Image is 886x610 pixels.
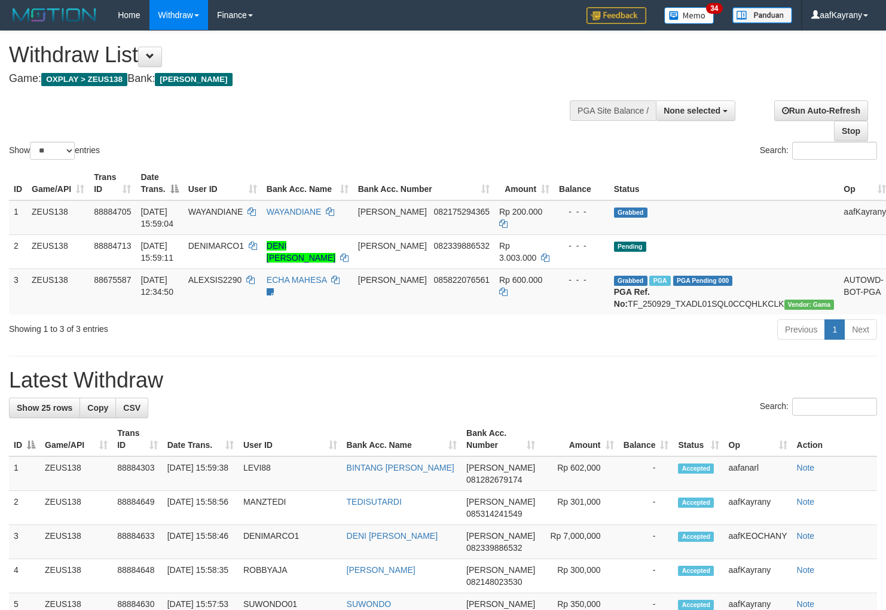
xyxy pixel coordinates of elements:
[678,566,714,576] span: Accepted
[140,275,173,297] span: [DATE] 12:34:50
[724,525,792,559] td: aafKEOCHANY
[347,599,392,609] a: SUWONDO
[112,491,163,525] td: 88884649
[434,275,490,285] span: Copy 085822076561 to clipboard
[27,234,89,269] td: ZEUS138
[239,559,342,593] td: ROBBYAJA
[619,525,674,559] td: -
[664,7,714,24] img: Button%20Memo.svg
[140,241,173,263] span: [DATE] 15:59:11
[163,422,239,456] th: Date Trans.: activate to sort column ascending
[9,166,27,200] th: ID
[586,7,646,24] img: Feedback.jpg
[724,491,792,525] td: aafKayrany
[678,463,714,474] span: Accepted
[267,241,335,263] a: DENI [PERSON_NAME]
[540,525,618,559] td: Rp 7,000,000
[732,7,792,23] img: panduan.png
[94,207,131,216] span: 88884705
[678,600,714,610] span: Accepted
[9,43,579,67] h1: Withdraw List
[499,207,542,216] span: Rp 200.000
[184,166,262,200] th: User ID: activate to sort column ascending
[239,525,342,559] td: DENIMARCO1
[466,497,535,507] span: [PERSON_NAME]
[163,525,239,559] td: [DATE] 15:58:46
[9,142,100,160] label: Show entries
[824,319,845,340] a: 1
[239,422,342,456] th: User ID: activate to sort column ascending
[94,241,131,251] span: 88884713
[40,456,112,491] td: ZEUS138
[540,559,618,593] td: Rp 300,000
[9,6,100,24] img: MOTION_logo.png
[9,269,27,315] td: 3
[619,491,674,525] td: -
[112,525,163,559] td: 88884633
[499,241,536,263] span: Rp 3.003.000
[94,275,131,285] span: 88675587
[347,531,438,541] a: DENI [PERSON_NAME]
[466,475,522,484] span: Copy 081282679174 to clipboard
[760,398,877,416] label: Search:
[844,319,877,340] a: Next
[41,73,127,86] span: OXPLAY > ZEUS138
[673,422,723,456] th: Status: activate to sort column ascending
[112,422,163,456] th: Trans ID: activate to sort column ascending
[434,241,490,251] span: Copy 082339886532 to clipboard
[540,456,618,491] td: Rp 602,000
[9,456,40,491] td: 1
[239,491,342,525] td: MANZTEDI
[494,166,554,200] th: Amount: activate to sort column ascending
[540,491,618,525] td: Rp 301,000
[466,565,535,575] span: [PERSON_NAME]
[792,422,877,456] th: Action
[797,599,815,609] a: Note
[89,166,136,200] th: Trans ID: activate to sort column ascending
[774,100,868,121] a: Run Auto-Refresh
[834,121,868,141] a: Stop
[112,559,163,593] td: 88884648
[40,559,112,593] td: ZEUS138
[706,3,722,14] span: 34
[614,242,646,252] span: Pending
[87,403,108,413] span: Copy
[609,166,839,200] th: Status
[614,276,647,286] span: Grabbed
[9,525,40,559] td: 3
[760,142,877,160] label: Search:
[724,422,792,456] th: Op: activate to sort column ascending
[347,463,454,472] a: BINTANG [PERSON_NAME]
[570,100,656,121] div: PGA Site Balance /
[358,207,427,216] span: [PERSON_NAME]
[9,559,40,593] td: 4
[540,422,618,456] th: Amount: activate to sort column ascending
[649,276,670,286] span: Marked by aafpengsreynich
[619,422,674,456] th: Balance: activate to sort column ascending
[466,531,535,541] span: [PERSON_NAME]
[9,368,877,392] h1: Latest Withdraw
[664,106,720,115] span: None selected
[267,207,322,216] a: WAYANDIANE
[155,73,232,86] span: [PERSON_NAME]
[9,422,40,456] th: ID: activate to sort column descending
[777,319,825,340] a: Previous
[9,318,360,335] div: Showing 1 to 3 of 3 entries
[27,166,89,200] th: Game/API: activate to sort column ascending
[499,275,542,285] span: Rp 600.000
[342,422,462,456] th: Bank Acc. Name: activate to sort column ascending
[466,577,522,587] span: Copy 082148023530 to clipboard
[115,398,148,418] a: CSV
[554,166,609,200] th: Balance
[678,498,714,508] span: Accepted
[188,275,242,285] span: ALEXSIS2290
[9,491,40,525] td: 2
[30,142,75,160] select: Showentries
[9,398,80,418] a: Show 25 rows
[466,543,522,553] span: Copy 082339886532 to clipboard
[466,599,535,609] span: [PERSON_NAME]
[40,422,112,456] th: Game/API: activate to sort column ascending
[112,456,163,491] td: 88884303
[724,456,792,491] td: aafanarl
[797,565,815,575] a: Note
